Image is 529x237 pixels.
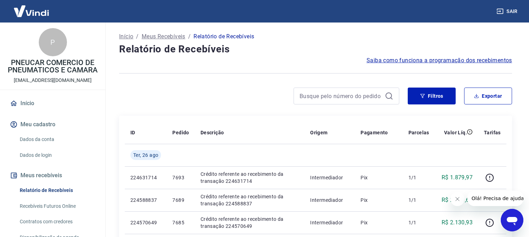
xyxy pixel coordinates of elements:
[201,171,299,185] p: Crédito referente ao recebimento da transação 224631714
[467,191,523,206] iframe: Mensagem da empresa
[130,197,161,204] p: 224588837
[484,129,501,136] p: Tarifas
[367,56,512,65] a: Saiba como funciona a programação dos recebimentos
[130,219,161,226] p: 224570649
[172,174,189,181] p: 7693
[172,129,189,136] p: Pedido
[310,197,349,204] p: Intermediador
[17,199,97,213] a: Recebíveis Futuros Online
[201,216,299,230] p: Crédito referente ao recebimento da transação 224570649
[201,129,224,136] p: Descrição
[8,0,54,22] img: Vindi
[172,197,189,204] p: 7689
[172,219,189,226] p: 7685
[450,192,465,206] iframe: Fechar mensagem
[464,88,512,104] button: Exportar
[17,183,97,198] a: Relatório de Recebíveis
[444,129,467,136] p: Valor Líq.
[17,214,97,229] a: Contratos com credores
[501,209,523,231] iframe: Botão para abrir a janela de mensagens
[188,32,191,41] p: /
[408,174,429,181] p: 1/1
[133,152,158,159] span: Ter, 26 ago
[361,219,397,226] p: Pix
[136,32,139,41] p: /
[130,174,161,181] p: 224631714
[142,32,185,41] a: Meus Recebíveis
[361,129,388,136] p: Pagamento
[408,88,456,104] button: Filtros
[8,117,97,132] button: Meu cadastro
[442,196,473,204] p: R$ 2.050,66
[310,174,349,181] p: Intermediador
[130,129,135,136] p: ID
[361,174,397,181] p: Pix
[408,129,429,136] p: Parcelas
[310,129,327,136] p: Origem
[201,193,299,207] p: Crédito referente ao recebimento da transação 224588837
[4,5,59,11] span: Olá! Precisa de ajuda?
[119,32,133,41] a: Início
[6,59,100,74] p: PNEUCAR COMERCIO DE PNEUMATICOS E CAMARA
[39,28,67,56] div: P
[408,197,429,204] p: 1/1
[8,96,97,111] a: Início
[310,219,349,226] p: Intermediador
[442,218,473,227] p: R$ 2.130,93
[495,5,521,18] button: Sair
[17,132,97,147] a: Dados da conta
[300,91,382,101] input: Busque pelo número do pedido
[193,32,254,41] p: Relatório de Recebíveis
[361,197,397,204] p: Pix
[8,168,97,183] button: Meus recebíveis
[408,219,429,226] p: 1/1
[17,148,97,162] a: Dados de login
[442,173,473,182] p: R$ 1.879,97
[119,42,512,56] h4: Relatório de Recebíveis
[14,77,92,84] p: [EMAIL_ADDRESS][DOMAIN_NAME]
